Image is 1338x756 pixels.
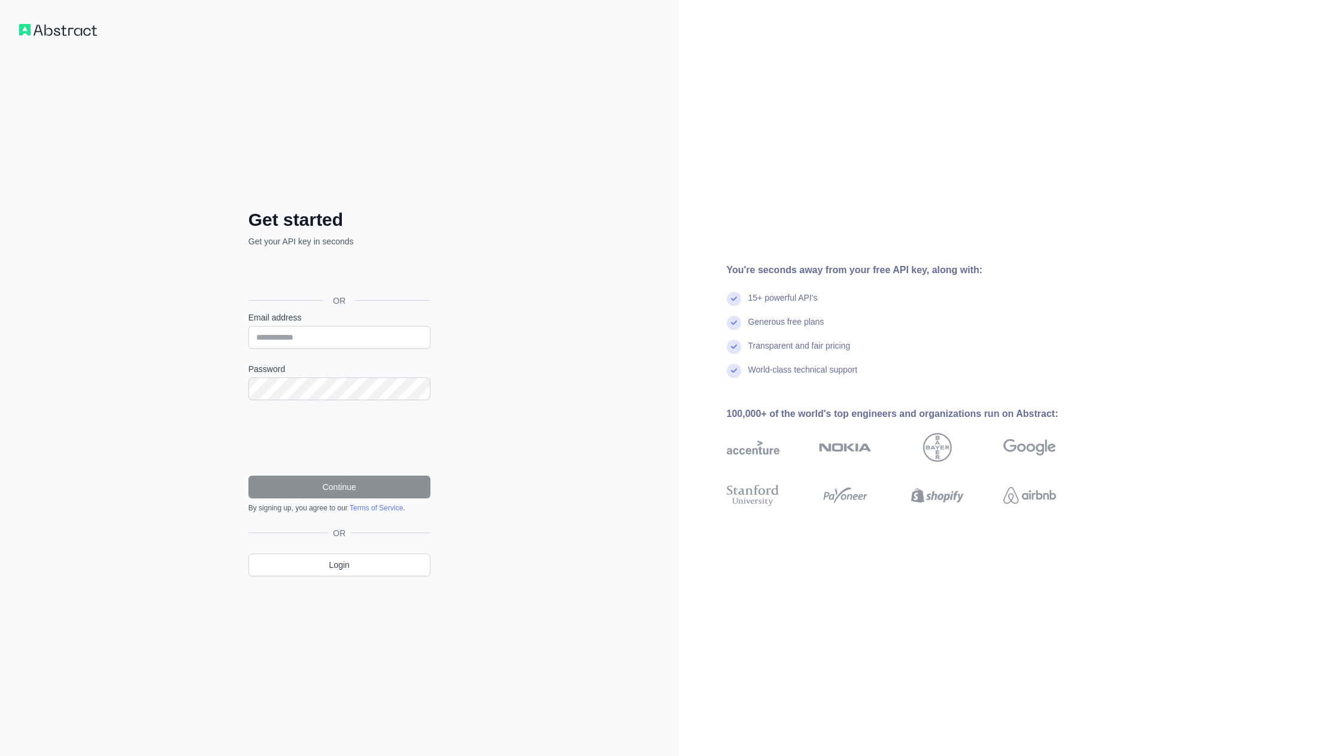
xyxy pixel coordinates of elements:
[748,292,818,316] div: 15+ powerful API's
[748,316,824,340] div: Generous free plans
[727,340,741,354] img: check mark
[727,263,1094,277] div: You're seconds away from your free API key, along with:
[727,407,1094,421] div: 100,000+ of the world's top engineers and organizations run on Abstract:
[819,433,872,462] img: nokia
[727,364,741,378] img: check mark
[923,433,952,462] img: bayer
[248,209,430,231] h2: Get started
[328,527,350,539] span: OR
[248,235,430,247] p: Get your API key in seconds
[248,476,430,498] button: Continue
[248,363,430,375] label: Password
[727,433,779,462] img: accenture
[1003,433,1056,462] img: google
[748,364,858,388] div: World-class technical support
[248,554,430,576] a: Login
[350,504,403,512] a: Terms of Service
[727,482,779,509] img: stanford university
[748,340,851,364] div: Transparent and fair pricing
[1003,482,1056,509] img: airbnb
[727,316,741,330] img: check mark
[727,292,741,306] img: check mark
[248,312,430,323] label: Email address
[911,482,964,509] img: shopify
[242,261,434,287] iframe: Sign in with Google Button
[819,482,872,509] img: payoneer
[248,503,430,513] div: By signing up, you agree to our .
[323,295,355,307] span: OR
[19,24,97,36] img: Workflow
[248,415,430,461] iframe: reCAPTCHA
